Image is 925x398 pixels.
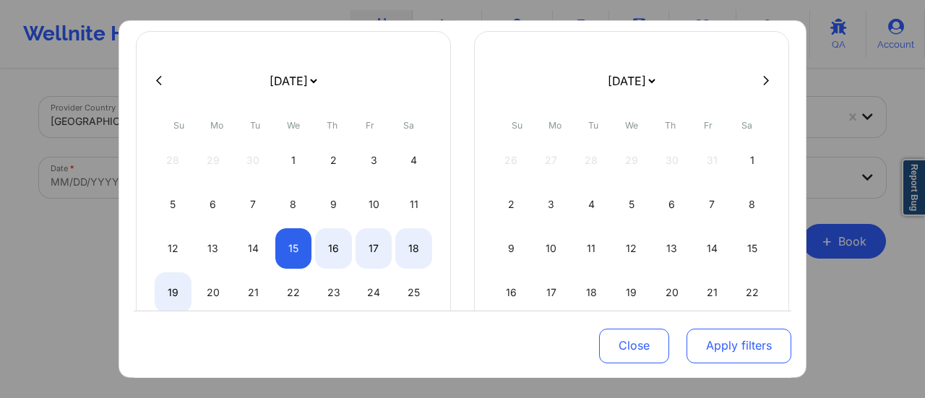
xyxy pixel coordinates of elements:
abbr: Monday [210,120,223,131]
div: Fri Nov 14 2025 [694,228,731,269]
div: Wed Nov 12 2025 [614,228,650,269]
div: Tue Oct 21 2025 [235,272,272,313]
div: Tue Nov 11 2025 [573,228,610,269]
div: Mon Nov 10 2025 [533,228,570,269]
div: Thu Nov 06 2025 [653,184,690,225]
div: Wed Nov 19 2025 [614,272,650,313]
div: Sun Nov 02 2025 [493,184,530,225]
button: Close [599,328,669,363]
abbr: Thursday [665,120,676,131]
abbr: Tuesday [250,120,260,131]
div: Sat Oct 25 2025 [395,272,432,313]
div: Sat Nov 15 2025 [733,228,770,269]
div: Mon Nov 03 2025 [533,184,570,225]
abbr: Sunday [173,120,184,131]
div: Sun Nov 16 2025 [493,272,530,313]
div: Sun Oct 12 2025 [155,228,192,269]
div: Fri Nov 07 2025 [694,184,731,225]
div: Thu Oct 09 2025 [315,184,352,225]
div: Fri Nov 21 2025 [694,272,731,313]
abbr: Tuesday [588,120,598,131]
div: Sat Oct 11 2025 [395,184,432,225]
div: Thu Nov 13 2025 [653,228,690,269]
div: Tue Nov 18 2025 [573,272,610,313]
div: Mon Oct 13 2025 [195,228,232,269]
div: Tue Oct 14 2025 [235,228,272,269]
div: Thu Oct 02 2025 [315,140,352,181]
div: Mon Oct 20 2025 [195,272,232,313]
abbr: Friday [704,120,713,131]
abbr: Wednesday [625,120,638,131]
abbr: Monday [548,120,562,131]
abbr: Sunday [512,120,522,131]
div: Mon Nov 17 2025 [533,272,570,313]
div: Wed Oct 01 2025 [275,140,312,181]
div: Sat Oct 04 2025 [395,140,432,181]
div: Tue Oct 07 2025 [235,184,272,225]
div: Fri Oct 24 2025 [356,272,392,313]
div: Fri Oct 10 2025 [356,184,392,225]
div: Mon Oct 06 2025 [195,184,232,225]
div: Sat Oct 18 2025 [395,228,432,269]
div: Fri Oct 03 2025 [356,140,392,181]
button: Apply filters [687,328,791,363]
div: Wed Oct 22 2025 [275,272,312,313]
div: Thu Oct 23 2025 [315,272,352,313]
div: Fri Oct 17 2025 [356,228,392,269]
div: Wed Oct 08 2025 [275,184,312,225]
abbr: Wednesday [287,120,300,131]
div: Wed Oct 15 2025 [275,228,312,269]
div: Sun Oct 05 2025 [155,184,192,225]
abbr: Friday [366,120,374,131]
div: Tue Nov 04 2025 [573,184,610,225]
abbr: Saturday [403,120,414,131]
div: Sun Nov 09 2025 [493,228,530,269]
div: Sat Nov 01 2025 [733,140,770,181]
div: Thu Nov 20 2025 [653,272,690,313]
div: Sun Oct 19 2025 [155,272,192,313]
abbr: Saturday [741,120,752,131]
div: Wed Nov 05 2025 [614,184,650,225]
div: Sat Nov 22 2025 [733,272,770,313]
abbr: Thursday [327,120,337,131]
div: Thu Oct 16 2025 [315,228,352,269]
div: Sat Nov 08 2025 [733,184,770,225]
